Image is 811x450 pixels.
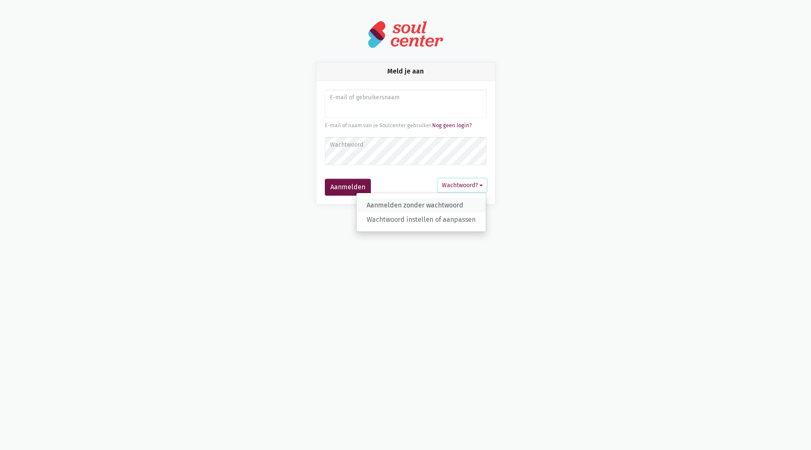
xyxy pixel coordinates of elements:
img: logo-soulcenter-full.svg [367,20,444,49]
a: Wachtwoord instellen of aanpassen [357,213,486,227]
a: Aanmelden zonder wachtwoord [357,198,486,213]
a: Nog geen login? [432,122,472,128]
label: Wachtwoord [330,140,481,150]
div: E-mail of naam van je Soulcenter gebruiker. [325,121,487,130]
label: E-mail of gebruikersnaam [330,93,481,102]
div: Meld je aan [316,63,495,81]
div: Wachtwoord? [356,193,486,232]
form: Aanmelden [325,90,487,196]
button: Aanmelden [325,179,371,196]
button: Wachtwoord? [438,179,487,192]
